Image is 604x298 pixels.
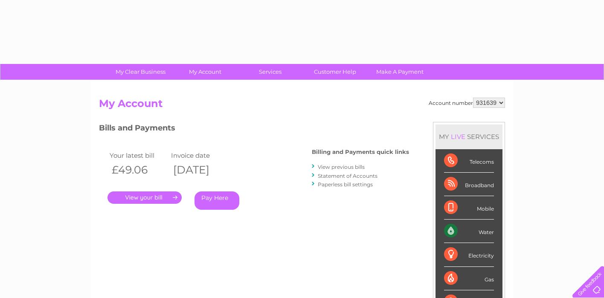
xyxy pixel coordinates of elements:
div: Gas [444,267,494,290]
div: MY SERVICES [436,124,502,149]
a: Customer Help [300,64,370,80]
a: Make A Payment [365,64,435,80]
h3: Bills and Payments [99,122,409,137]
h4: Billing and Payments quick links [312,149,409,155]
a: Services [235,64,305,80]
a: Pay Here [195,191,239,210]
a: Statement of Accounts [318,173,377,179]
th: [DATE] [169,161,230,179]
h2: My Account [99,98,505,114]
td: Your latest bill [107,150,169,161]
div: Account number [429,98,505,108]
div: Broadband [444,173,494,196]
a: My Clear Business [105,64,176,80]
a: Paperless bill settings [318,181,373,188]
td: Invoice date [169,150,230,161]
th: £49.06 [107,161,169,179]
div: Water [444,220,494,243]
div: Telecoms [444,149,494,173]
div: Electricity [444,243,494,266]
a: . [107,191,182,204]
div: Mobile [444,196,494,220]
a: My Account [170,64,241,80]
a: View previous bills [318,164,365,170]
div: LIVE [449,133,467,141]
